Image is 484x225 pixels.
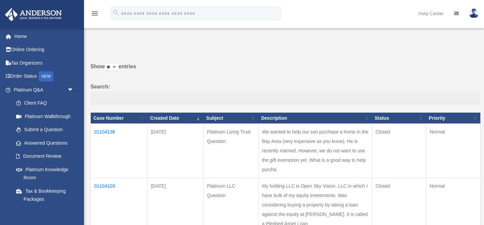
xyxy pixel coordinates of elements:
a: Tax & Bookkeeping Packages [9,184,81,206]
a: Submit a Question [9,123,81,137]
img: User Pic [469,8,479,18]
td: 01104136 [91,124,148,178]
i: search [112,9,120,16]
td: Closed [372,124,426,178]
th: Status: activate to sort column ascending [372,112,426,124]
div: NEW [39,71,53,81]
th: Subject: activate to sort column ascending [203,112,258,124]
th: Priority: activate to sort column ascending [426,112,481,124]
a: Answered Questions [9,136,77,150]
td: Platinum Living Trust Question [203,124,258,178]
input: Search: [90,91,481,104]
td: [DATE] [148,124,204,178]
th: Case Number: activate to sort column ascending [91,112,148,124]
i: menu [91,9,99,17]
a: Tax Organizers [5,56,84,70]
th: Description: activate to sort column ascending [258,112,372,124]
td: Normal [426,124,481,178]
td: We wanted to help our son purchase a home in the Bay Area (very expensive as you know). He is rec... [258,124,372,178]
select: Showentries [105,64,119,71]
a: Home [5,30,84,43]
th: Created Date: activate to sort column ascending [148,112,204,124]
a: Order StatusNEW [5,70,84,83]
a: Document Review [9,150,81,163]
a: menu [91,12,99,17]
a: Online Ordering [5,43,84,57]
a: Platinum Walkthrough [9,110,81,123]
span: arrow_drop_down [67,83,81,97]
img: Anderson Advisors Platinum Portal [3,8,64,21]
a: Client FAQ [9,97,81,110]
a: Platinum Knowledge Room [9,163,81,184]
label: Show entries [90,62,481,78]
label: Search: [90,82,481,104]
a: Platinum Q&Aarrow_drop_down [5,83,81,97]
